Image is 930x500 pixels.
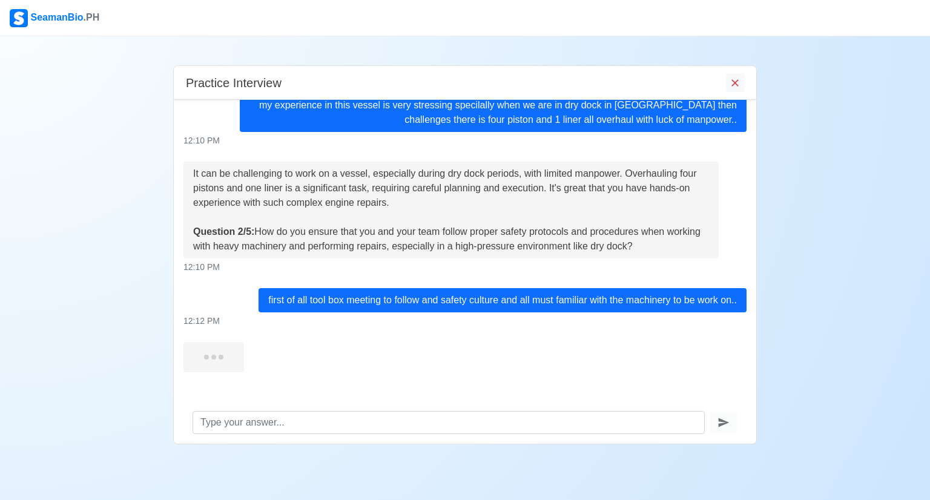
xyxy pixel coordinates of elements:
div: first of all tool box meeting to follow and safety culture and all must familiar with the machine... [259,288,747,312]
img: Logo [10,9,28,27]
button: End Interview [726,73,744,92]
div: 12:10 PM [183,134,747,147]
h5: Practice Interview [186,76,282,90]
div: 12:12 PM [183,315,747,327]
div: 12:10 PM [183,261,747,274]
div: It can be challenging to work on a vessel, especially during dry dock periods, with limited manpo... [193,166,709,254]
div: my experience in this vessel is very stressing specilally when we are in dry dock in [GEOGRAPHIC_... [240,93,747,132]
div: SeamanBio [10,9,99,27]
span: .PH [84,12,100,22]
strong: Question 2/5: [193,226,254,237]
